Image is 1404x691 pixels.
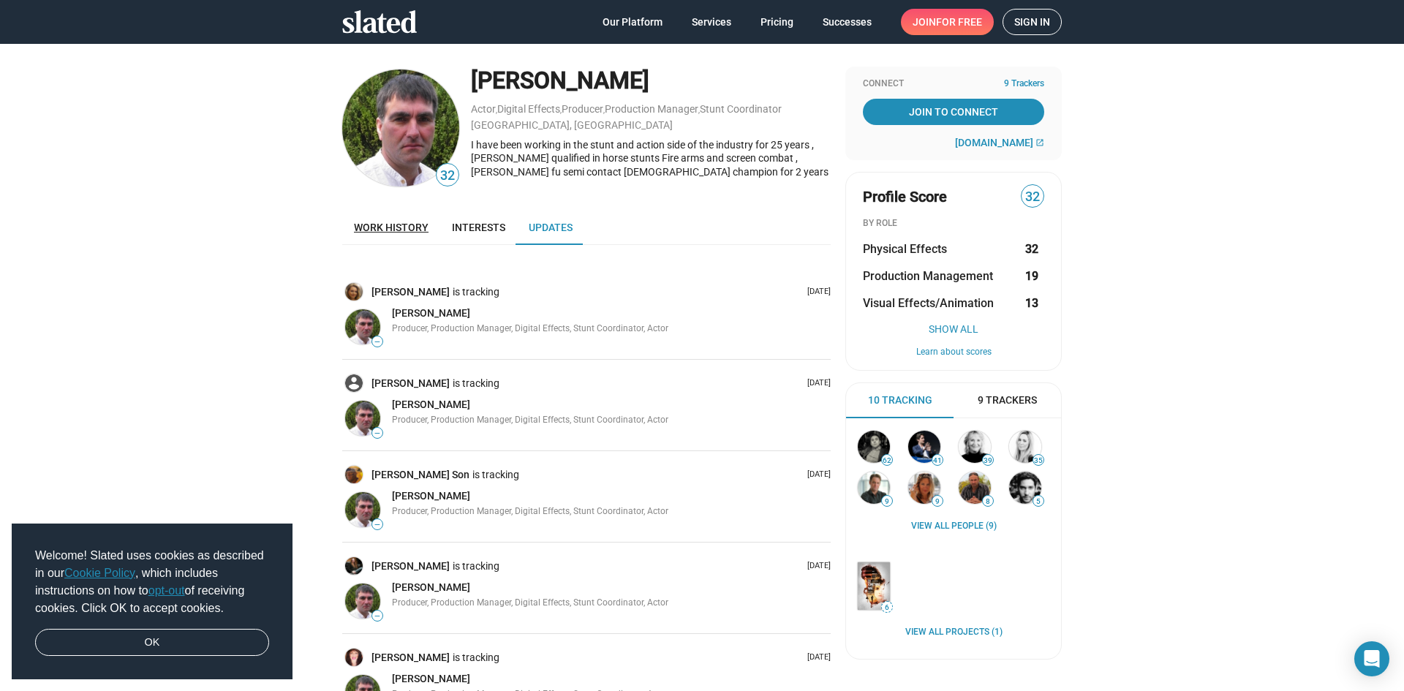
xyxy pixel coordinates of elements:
[64,567,135,579] a: Cookie Policy
[591,9,674,35] a: Our Platform
[882,497,892,506] span: 9
[801,561,831,572] p: [DATE]
[392,672,470,686] a: [PERSON_NAME]
[392,306,470,320] a: [PERSON_NAME]
[801,652,831,663] p: [DATE]
[392,399,470,410] span: [PERSON_NAME]
[863,78,1044,90] div: Connect
[823,9,872,35] span: Successes
[392,489,470,503] a: [PERSON_NAME]
[345,309,380,344] img: Kevin Smith
[863,347,1044,358] button: Learn about scores
[345,492,380,527] img: Kevin Smith
[497,103,560,115] a: Digital Effects
[342,69,459,186] img: Kevin Smith
[1033,456,1043,465] span: 35
[760,9,793,35] span: Pricing
[936,9,982,35] span: for free
[471,119,673,131] a: [GEOGRAPHIC_DATA], [GEOGRAPHIC_DATA]
[1025,295,1038,311] strong: 13
[908,472,940,504] img: Caroline Spence
[983,497,993,506] span: 8
[392,581,470,594] a: [PERSON_NAME]
[345,374,363,392] img: Robert Stefano
[392,307,470,319] span: [PERSON_NAME]
[354,222,429,233] span: Work history
[882,456,892,465] span: 62
[496,106,497,114] span: ,
[342,210,440,245] a: Work history
[440,210,517,245] a: Interests
[345,466,363,483] img: Cole Son
[801,378,831,389] p: [DATE]
[12,524,292,680] div: cookieconsent
[698,106,700,114] span: ,
[603,9,663,35] span: Our Platform
[858,431,890,463] img: David Gilbery
[603,106,605,114] span: ,
[517,210,584,245] a: Updates
[801,469,831,480] p: [DATE]
[811,9,883,35] a: Successes
[453,559,502,573] span: is tracking
[1035,138,1044,147] mat-icon: open_in_new
[1354,641,1389,676] div: Open Intercom Messenger
[863,295,994,311] span: Visual Effects/Animation
[959,431,991,463] img: Shelly Bancroft
[901,9,994,35] a: Joinfor free
[148,584,185,597] a: opt-out
[1025,241,1038,257] strong: 32
[453,285,502,299] span: is tracking
[345,649,363,666] img: Erica Steele
[392,398,470,412] a: [PERSON_NAME]
[1033,497,1043,506] span: 5
[983,456,993,465] span: 39
[372,521,382,529] span: —
[392,490,470,502] span: [PERSON_NAME]
[911,521,997,532] a: View all People (9)
[371,651,453,665] a: [PERSON_NAME]
[749,9,805,35] a: Pricing
[345,401,380,436] img: Kevin Smith
[882,603,892,612] span: 6
[371,377,453,390] a: [PERSON_NAME]
[392,415,668,425] span: Producer, Production Manager, Digital Effects, Stunt Coordinator, Actor
[471,65,831,97] div: [PERSON_NAME]
[345,283,363,301] img: Megan Hughes
[1022,187,1043,207] span: 32
[392,581,470,593] span: [PERSON_NAME]
[1025,268,1038,284] strong: 19
[863,187,947,207] span: Profile Score
[959,472,991,504] img: James Smith
[855,559,893,613] a: Do Something, Jake
[863,241,947,257] span: Physical Effects
[868,393,932,407] span: 10 Tracking
[908,431,940,463] img: Stephan Paternot
[392,597,668,608] span: Producer, Production Manager, Digital Effects, Stunt Coordinator, Actor
[35,547,269,617] span: Welcome! Slated uses cookies as described in our , which includes instructions on how to of recei...
[452,222,505,233] span: Interests
[913,9,982,35] span: Join
[858,472,890,504] img: Ed Bergtold
[605,103,698,115] a: Production Manager
[905,627,1003,638] a: View all Projects (1)
[529,222,573,233] span: Updates
[801,287,831,298] p: [DATE]
[471,103,496,115] a: Actor
[1014,10,1050,34] span: Sign in
[453,377,502,390] span: is tracking
[372,429,382,437] span: —
[371,285,453,299] a: [PERSON_NAME]
[345,557,363,575] img: Mike Hall
[437,166,458,186] span: 32
[1003,9,1062,35] a: Sign in
[392,673,470,684] span: [PERSON_NAME]
[472,468,522,482] span: is tracking
[863,268,993,284] span: Production Management
[471,138,831,179] div: I have been working in the stunt and action side of the industry for 25 years , [PERSON_NAME] qua...
[932,497,943,506] span: 9
[863,323,1044,335] button: Show All
[863,218,1044,230] div: BY ROLE
[371,468,472,482] a: [PERSON_NAME] Son
[932,456,943,465] span: 41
